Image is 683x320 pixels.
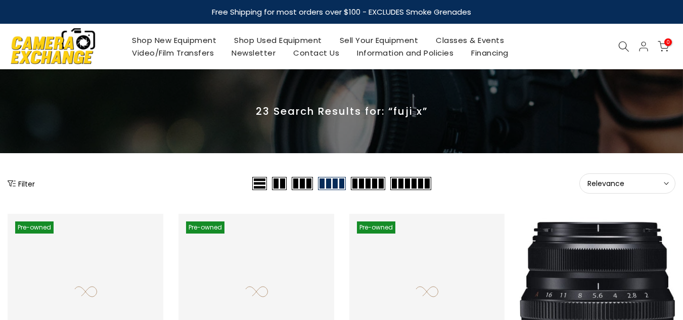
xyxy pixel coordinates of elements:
[664,38,672,46] span: 0
[123,34,225,47] a: Shop New Equipment
[8,105,675,118] p: 23 Search Results for: “fuji x”
[427,34,513,47] a: Classes & Events
[579,173,675,194] button: Relevance
[348,47,463,59] a: Information and Policies
[223,47,285,59] a: Newsletter
[123,47,223,59] a: Video/Film Transfers
[285,47,348,59] a: Contact Us
[212,7,471,17] strong: Free Shipping for most orders over $100 - EXCLUDES Smoke Grenades
[587,179,667,188] span: Relevance
[331,34,427,47] a: Sell Your Equipment
[8,178,35,189] button: Show filters
[658,41,669,52] a: 0
[463,47,518,59] a: Financing
[225,34,331,47] a: Shop Used Equipment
